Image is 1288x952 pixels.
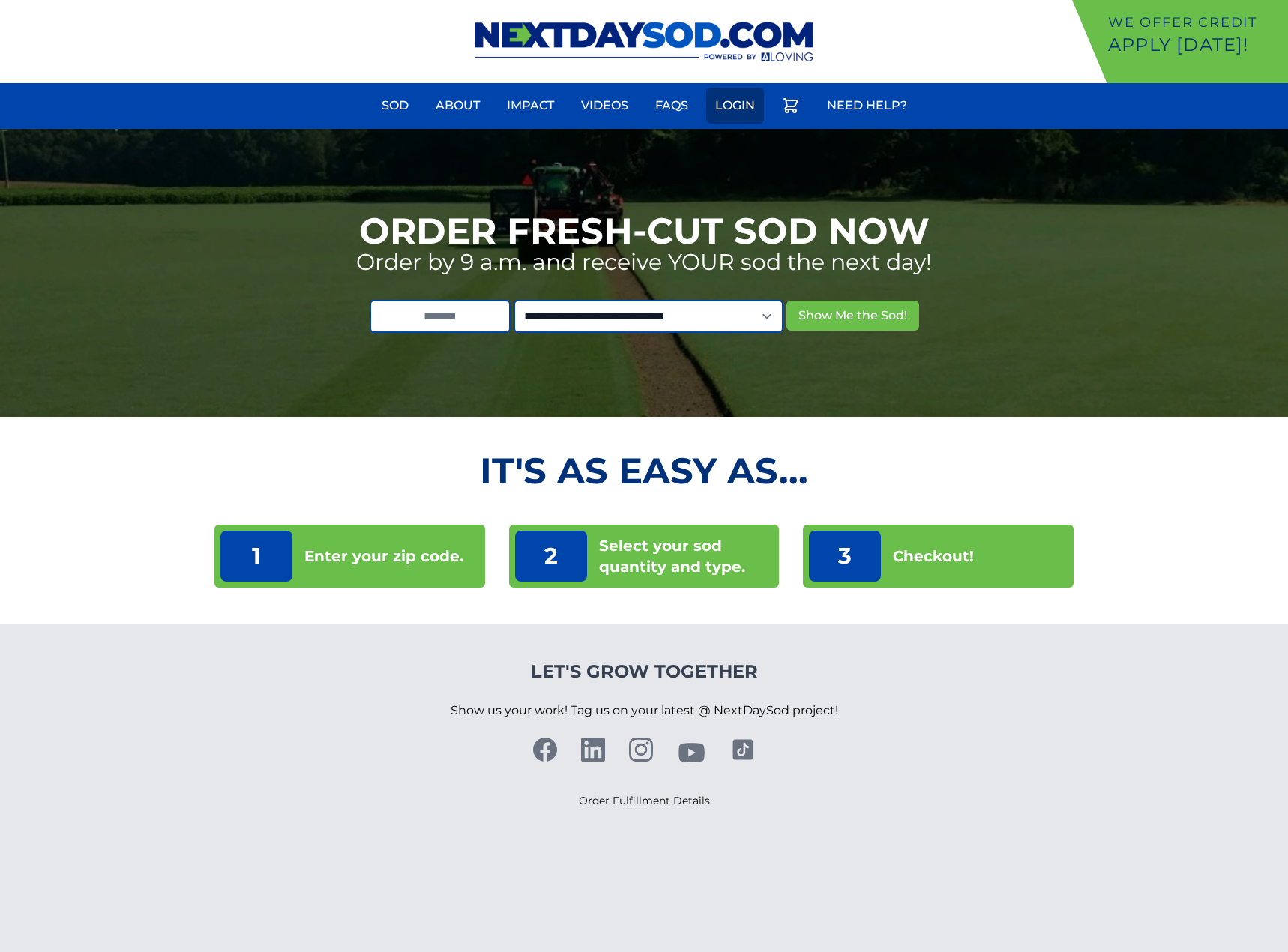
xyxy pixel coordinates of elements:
[1108,33,1282,57] p: Apply [DATE]!
[214,453,1073,489] h2: It's as Easy As...
[893,546,974,567] p: Checkout!
[451,684,838,738] p: Show us your work! Tag us on your latest @ NextDaySod project!
[579,794,710,807] a: Order Fulfillment Details
[706,88,764,124] a: Login
[809,531,881,582] p: 3
[427,88,489,124] a: About
[356,249,932,276] p: Order by 9 a.m. and receive YOUR sod the next day!
[220,531,292,582] p: 1
[451,660,838,684] h4: Let's Grow Together
[304,546,463,567] p: Enter your zip code.
[359,213,930,249] h1: Order Fresh-Cut Sod Now
[1108,12,1282,33] p: We offer Credit
[515,531,587,582] p: 2
[373,88,418,124] a: Sod
[599,535,773,577] p: Select your sod quantity and type.
[786,301,919,331] button: Show Me the Sod!
[646,88,697,124] a: FAQs
[572,88,637,124] a: Videos
[498,88,563,124] a: Impact
[818,88,916,124] a: Need Help?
